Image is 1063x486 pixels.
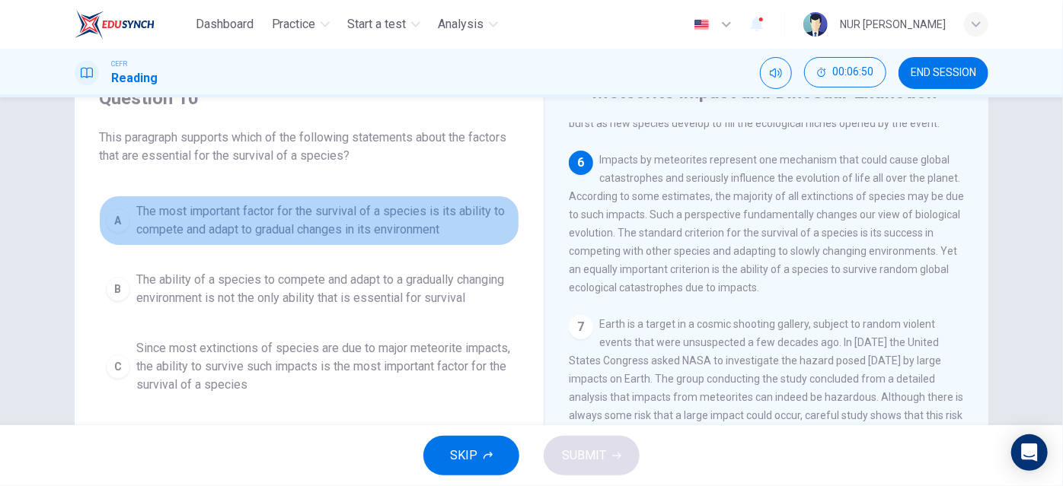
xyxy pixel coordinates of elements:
[832,66,873,78] span: 00:06:50
[899,57,988,89] button: END SESSION
[136,271,512,307] span: The ability of a species to compete and adapt to a gradually changing environment is not the only...
[106,208,130,233] div: A
[75,9,190,40] a: EduSynch logo
[342,11,426,38] button: Start a test
[433,11,504,38] button: Analysis
[840,15,946,33] div: NUR [PERSON_NAME]
[439,15,484,33] span: Analysis
[111,69,158,87] h1: Reading
[569,315,593,339] div: 7
[569,151,593,175] div: 6
[99,86,519,110] h4: Question 10
[75,9,155,40] img: EduSynch logo
[136,339,512,394] span: Since most extinctions of species are due to major meteorite impacts, the ability to survive such...
[804,57,886,87] button: 00:06:50
[423,436,519,475] button: SKIP
[804,57,886,89] div: Hide
[136,202,512,239] span: The most important factor for the survival of a species is its ability to compete and adapt to gr...
[106,277,130,301] div: B
[99,332,519,401] button: CSince most extinctions of species are due to major meteorite impacts, the ability to survive suc...
[111,59,127,69] span: CEFR
[450,445,477,466] span: SKIP
[106,354,130,379] div: C
[803,12,828,37] img: Profile picture
[569,154,964,294] span: Impacts by meteorites represent one mechanism that could cause global catastrophes and seriously ...
[99,195,519,246] button: AThe most important factor for the survival of a species is its ability to compete and adapt to g...
[1011,434,1048,471] div: Open Intercom Messenger
[569,318,963,440] span: Earth is a target in a cosmic shooting gallery, subject to random violent events that were unsusp...
[272,15,316,33] span: Practice
[266,11,336,38] button: Practice
[196,15,254,33] span: Dashboard
[692,19,711,30] img: en
[911,67,976,79] span: END SESSION
[348,15,407,33] span: Start a test
[99,419,519,469] button: DThe factors that are most important for the survival of a species vary significantly from one sp...
[99,129,519,165] span: This paragraph supports which of the following statements about the factors that are essential fo...
[190,11,260,38] button: Dashboard
[99,264,519,314] button: BThe ability of a species to compete and adapt to a gradually changing environment is not the onl...
[760,57,792,89] div: Mute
